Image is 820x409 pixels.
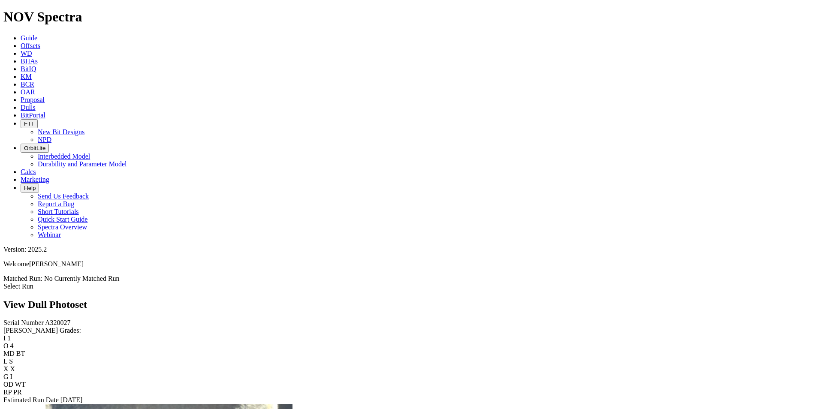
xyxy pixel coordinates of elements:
[3,334,6,342] label: I
[24,185,36,191] span: Help
[24,145,45,151] span: OrbitLite
[3,373,9,380] label: G
[21,168,36,175] a: Calcs
[21,42,40,49] a: Offsets
[44,275,120,282] span: No Currently Matched Run
[7,334,11,342] span: 1
[3,396,59,403] label: Estimated Run Date
[21,104,36,111] a: Dulls
[60,396,83,403] span: [DATE]
[15,381,26,388] span: WT
[38,160,127,168] a: Durability and Parameter Model
[3,283,33,290] a: Select Run
[3,358,7,365] label: L
[38,128,84,135] a: New Bit Designs
[9,358,13,365] span: S
[21,65,36,72] a: BitIQ
[21,144,49,153] button: OrbitLite
[3,260,817,268] p: Welcome
[10,373,12,380] span: I
[24,120,34,127] span: FTT
[45,319,71,326] span: A320027
[10,365,15,373] span: X
[38,136,51,143] a: NPD
[16,350,25,357] span: BT
[3,299,817,310] h2: View Dull Photoset
[21,176,49,183] a: Marketing
[21,119,38,128] button: FTT
[3,342,9,349] label: O
[38,223,87,231] a: Spectra Overview
[3,9,817,25] h1: NOV Spectra
[38,216,87,223] a: Quick Start Guide
[38,153,90,160] a: Interbedded Model
[38,200,74,208] a: Report a Bug
[38,208,79,215] a: Short Tutorials
[21,50,32,57] a: WD
[3,275,42,282] span: Matched Run:
[10,342,14,349] span: 4
[3,388,12,396] label: RP
[21,183,39,192] button: Help
[3,246,817,253] div: Version: 2025.2
[21,111,45,119] a: BitPortal
[3,365,9,373] label: X
[21,34,37,42] a: Guide
[21,88,35,96] a: OAR
[3,319,44,326] label: Serial Number
[21,81,34,88] a: BCR
[3,327,817,334] div: [PERSON_NAME] Grades:
[29,260,84,268] span: [PERSON_NAME]
[3,350,15,357] label: MD
[21,96,45,103] a: Proposal
[38,192,89,200] a: Send Us Feedback
[38,231,61,238] a: Webinar
[13,388,22,396] span: PR
[3,381,13,388] label: OD
[21,73,32,80] a: KM
[21,57,38,65] a: BHAs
